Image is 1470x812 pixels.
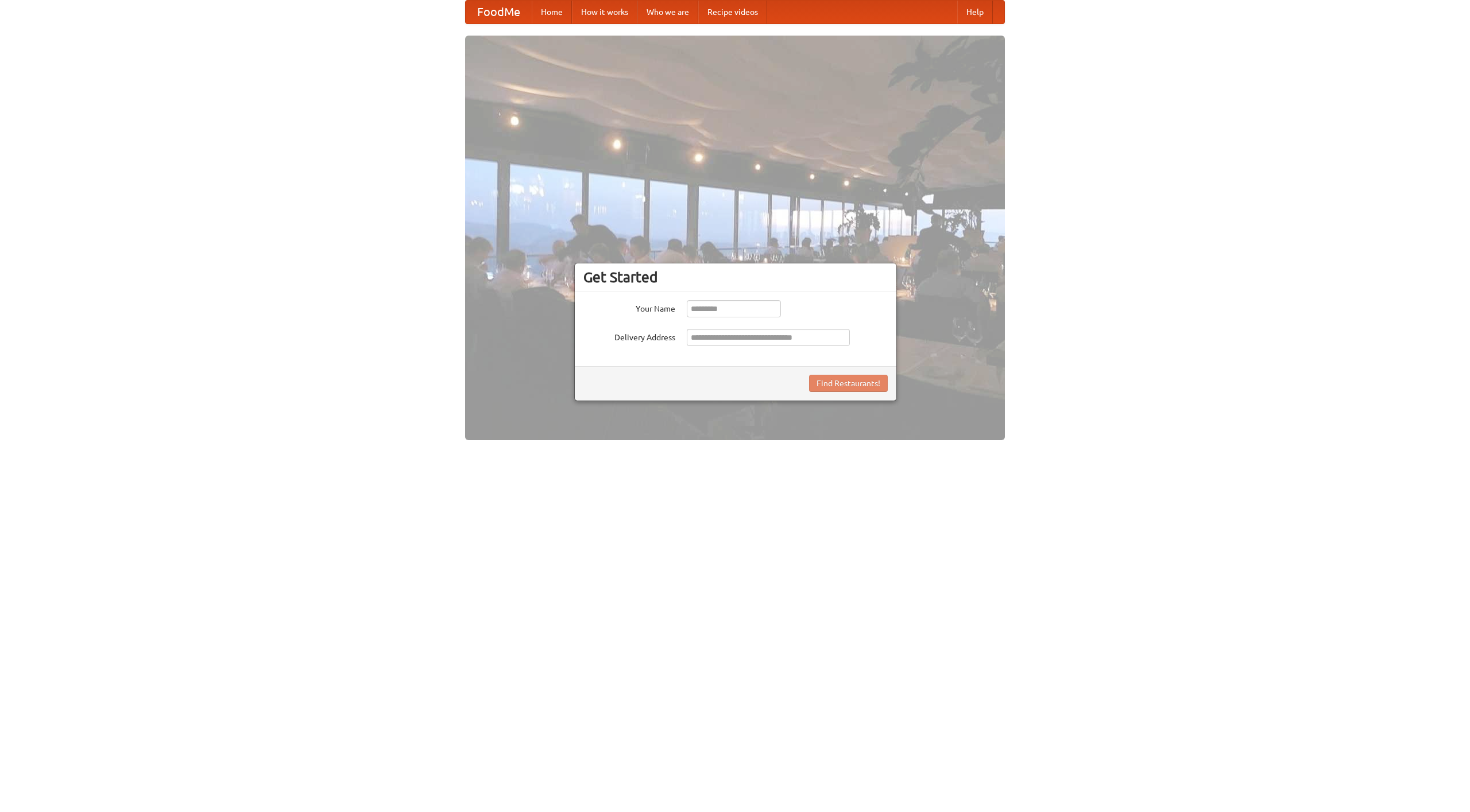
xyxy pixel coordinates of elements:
label: Delivery Address [583,329,675,343]
button: Find Restaurants! [809,375,888,392]
h3: Get Started [583,269,888,286]
a: FoodMe [466,1,532,24]
label: Your Name [583,300,675,314]
a: Home [532,1,572,24]
a: Recipe videos [698,1,767,24]
a: How it works [572,1,637,24]
a: Help [957,1,993,24]
a: Who we are [637,1,698,24]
